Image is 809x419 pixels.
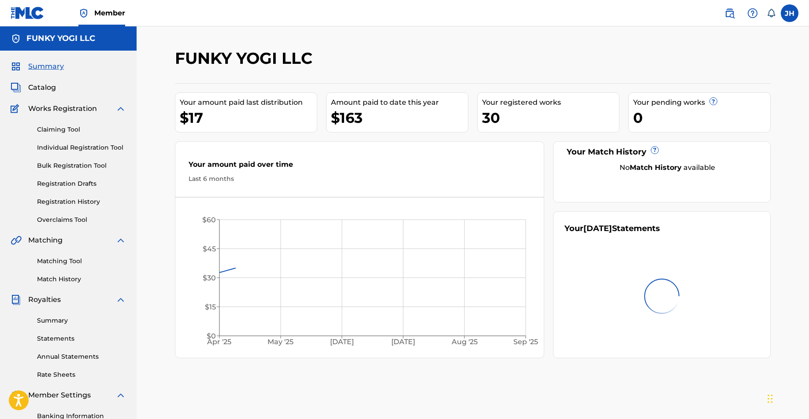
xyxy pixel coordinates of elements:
span: Matching [28,235,63,246]
tspan: [DATE] [391,338,415,346]
span: [DATE] [583,224,612,233]
div: No available [575,162,760,173]
a: Matching Tool [37,257,126,266]
iframe: Chat Widget [765,377,809,419]
a: SummarySummary [11,61,64,72]
img: expand [115,235,126,246]
a: Summary [37,316,126,325]
div: Your Statements [564,223,660,235]
tspan: $0 [207,332,216,340]
a: Individual Registration Tool [37,143,126,152]
div: Last 6 months [189,174,531,184]
img: Royalties [11,294,21,305]
img: help [747,8,758,18]
span: ? [651,147,658,154]
tspan: $60 [202,216,216,224]
div: User Menu [781,4,798,22]
tspan: $15 [205,303,216,311]
h2: FUNKY YOGI LLC [175,48,317,68]
div: Drag [768,386,773,412]
tspan: May '25 [268,338,294,346]
img: Summary [11,61,21,72]
a: Public Search [721,4,738,22]
div: Your registered works [482,97,619,108]
h5: FUNKY YOGI LLC [26,33,95,44]
img: preloader [642,276,682,316]
a: Claiming Tool [37,125,126,134]
a: Registration Drafts [37,179,126,188]
div: Your pending works [633,97,770,108]
div: 0 [633,108,770,128]
img: expand [115,390,126,401]
img: expand [115,294,126,305]
img: search [724,8,735,18]
a: Registration History [37,197,126,206]
tspan: $45 [203,245,216,253]
span: Royalties [28,294,61,305]
img: Top Rightsholder [78,8,89,18]
div: $17 [180,108,317,128]
div: Notifications [767,9,776,18]
div: $163 [331,108,468,128]
a: Bulk Registration Tool [37,161,126,170]
a: Annual Statements [37,352,126,361]
img: Member Settings [11,390,21,401]
a: Overclaims Tool [37,215,126,224]
div: Your Match History [564,146,760,158]
img: Works Registration [11,103,22,114]
a: CatalogCatalog [11,82,56,93]
div: Your amount paid last distribution [180,97,317,108]
tspan: Apr '25 [207,338,231,346]
tspan: $30 [203,274,216,282]
img: Matching [11,235,22,246]
tspan: Aug '25 [451,338,478,346]
img: Catalog [11,82,21,93]
div: Amount paid to date this year [331,97,468,108]
span: Member [94,8,125,18]
tspan: Sep '25 [514,338,538,346]
span: ? [710,98,717,105]
span: Works Registration [28,103,97,114]
img: expand [115,103,126,114]
span: Catalog [28,82,56,93]
tspan: [DATE] [330,338,354,346]
span: Member Settings [28,390,91,401]
div: Your amount paid over time [189,159,531,174]
img: Accounts [11,33,21,44]
div: 30 [482,108,619,128]
span: Summary [28,61,64,72]
img: MLC Logo [11,7,45,19]
a: Statements [37,334,126,343]
a: Rate Sheets [37,370,126,379]
strong: Match History [630,163,682,172]
div: Help [744,4,761,22]
a: Match History [37,275,126,284]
